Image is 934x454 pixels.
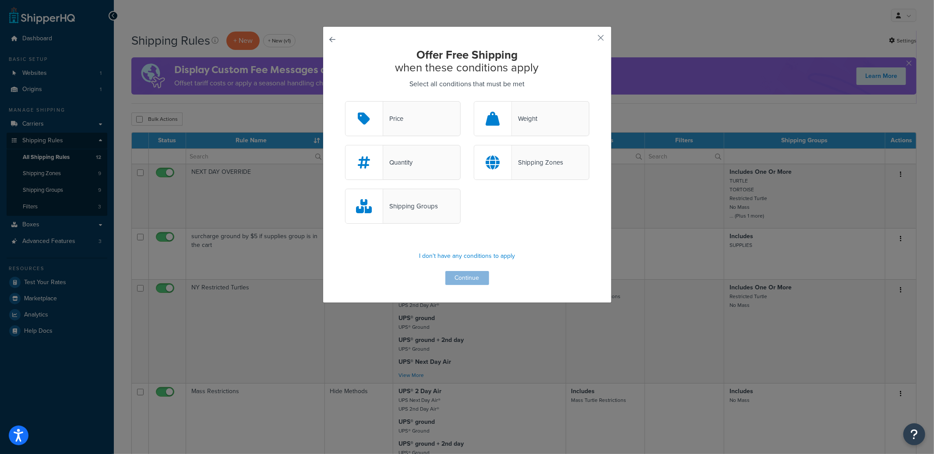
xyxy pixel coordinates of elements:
div: Quantity [383,156,412,169]
div: Shipping Zones [512,156,563,169]
strong: Offer Free Shipping [416,46,518,63]
div: Price [383,113,403,125]
h2: when these conditions apply [345,49,589,74]
p: I don't have any conditions to apply [345,250,589,262]
div: Weight [512,113,537,125]
div: Shipping Groups [383,200,438,212]
button: Open Resource Center [903,423,925,445]
p: Select all conditions that must be met [345,78,589,90]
